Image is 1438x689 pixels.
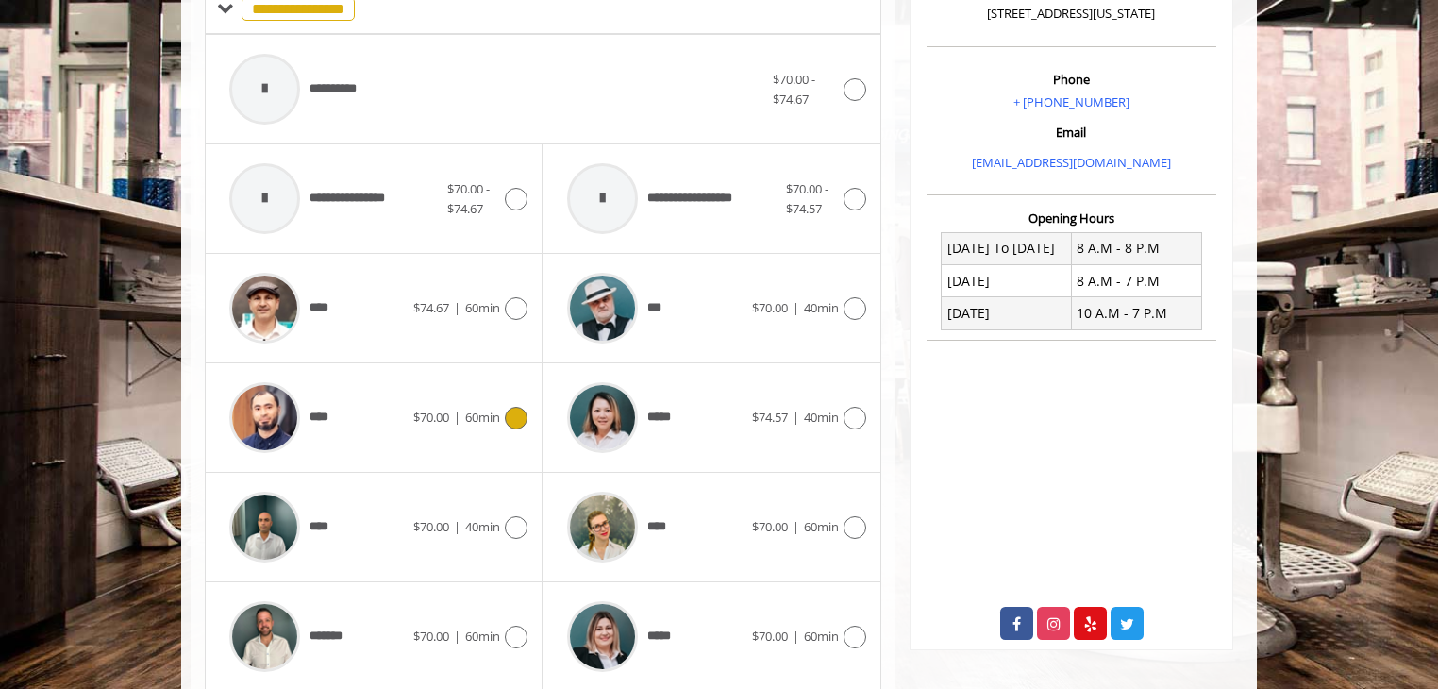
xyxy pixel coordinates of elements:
[793,299,799,316] span: |
[465,628,500,645] span: 60min
[1013,93,1129,110] a: + [PHONE_NUMBER]
[454,409,460,426] span: |
[752,518,788,535] span: $70.00
[454,628,460,645] span: |
[1071,297,1201,329] td: 10 A.M - 7 P.M
[413,409,449,426] span: $70.00
[793,518,799,535] span: |
[942,232,1072,264] td: [DATE] To [DATE]
[1071,232,1201,264] td: 8 A.M - 8 P.M
[465,409,500,426] span: 60min
[786,180,828,217] span: $70.00 - $74.57
[804,299,839,316] span: 40min
[454,518,460,535] span: |
[465,518,500,535] span: 40min
[804,409,839,426] span: 40min
[752,628,788,645] span: $70.00
[454,299,460,316] span: |
[804,518,839,535] span: 60min
[927,211,1216,225] h3: Opening Hours
[931,126,1212,139] h3: Email
[752,409,788,426] span: $74.57
[447,180,490,217] span: $70.00 - $74.67
[1071,265,1201,297] td: 8 A.M - 7 P.M
[942,297,1072,329] td: [DATE]
[752,299,788,316] span: $70.00
[804,628,839,645] span: 60min
[931,73,1212,86] h3: Phone
[413,518,449,535] span: $70.00
[413,628,449,645] span: $70.00
[465,299,500,316] span: 60min
[972,154,1171,171] a: [EMAIL_ADDRESS][DOMAIN_NAME]
[773,71,815,108] span: $70.00 - $74.67
[793,628,799,645] span: |
[793,409,799,426] span: |
[931,4,1212,24] p: [STREET_ADDRESS][US_STATE]
[413,299,449,316] span: $74.67
[942,265,1072,297] td: [DATE]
